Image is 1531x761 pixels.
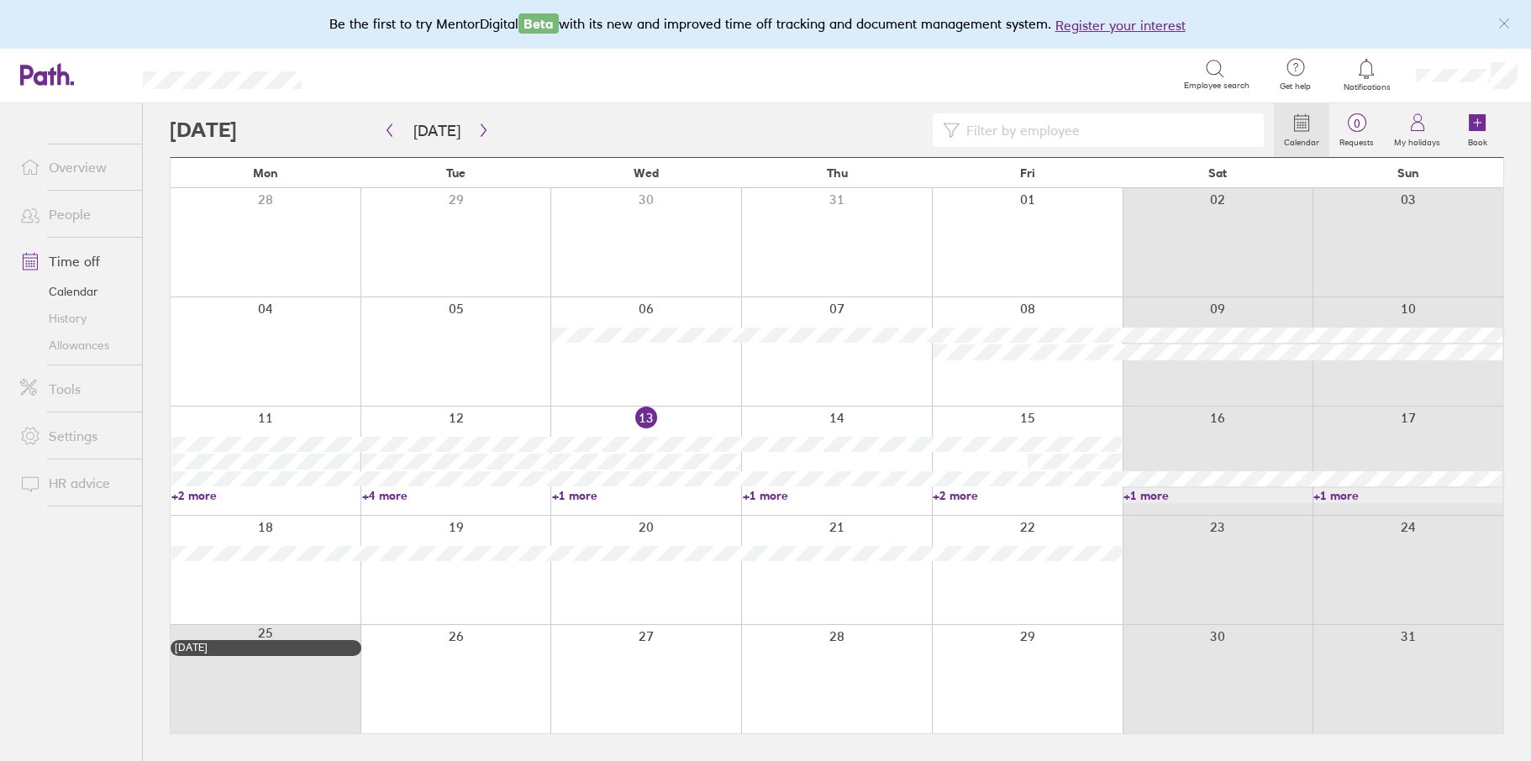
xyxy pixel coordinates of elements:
[1339,57,1394,92] a: Notifications
[1384,133,1450,148] label: My holidays
[1208,166,1227,180] span: Sat
[7,244,142,278] a: Time off
[960,114,1254,146] input: Filter by employee
[1329,103,1384,157] a: 0Requests
[7,150,142,184] a: Overview
[7,332,142,359] a: Allowances
[743,488,932,503] a: +1 more
[1274,103,1329,157] a: Calendar
[7,419,142,453] a: Settings
[1329,133,1384,148] label: Requests
[7,278,142,305] a: Calendar
[933,488,1122,503] a: +2 more
[7,197,142,231] a: People
[634,166,659,180] span: Wed
[7,372,142,406] a: Tools
[1268,81,1323,92] span: Get help
[1313,488,1502,503] a: +1 more
[1384,103,1450,157] a: My holidays
[1397,166,1419,180] span: Sun
[1055,15,1186,35] button: Register your interest
[1123,488,1313,503] a: +1 more
[518,13,559,34] span: Beta
[253,166,278,180] span: Mon
[362,488,551,503] a: +4 more
[7,466,142,500] a: HR advice
[827,166,848,180] span: Thu
[1184,81,1250,91] span: Employee search
[400,117,474,144] button: [DATE]
[175,642,357,653] div: [DATE]
[1458,133,1497,148] label: Book
[446,166,466,180] span: Tue
[347,66,390,81] div: Search
[1020,166,1035,180] span: Fri
[171,488,360,503] a: +2 more
[1329,117,1384,130] span: 0
[329,13,1202,35] div: Be the first to try MentorDigital with its new and improved time off tracking and document manage...
[1274,133,1329,148] label: Calendar
[1339,82,1394,92] span: Notifications
[7,305,142,332] a: History
[552,488,741,503] a: +1 more
[1450,103,1504,157] a: Book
